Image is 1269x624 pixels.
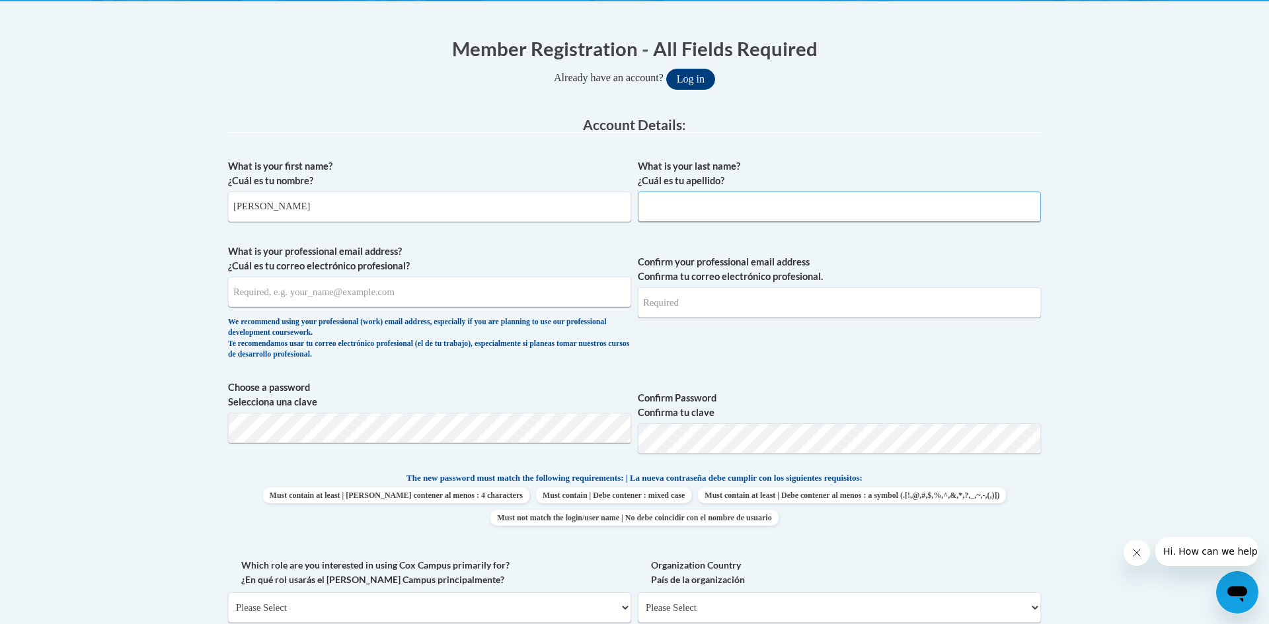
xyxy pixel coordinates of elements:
span: Must not match the login/user name | No debe coincidir con el nombre de usuario [490,510,778,526]
label: What is your last name? ¿Cuál es tu apellido? [638,159,1041,188]
input: Metadata input [228,191,631,222]
iframe: Button to launch messaging window [1216,571,1258,613]
span: Hi. How can we help? [8,9,107,20]
label: Organization Country País de la organización [638,558,1041,587]
div: We recommend using your professional (work) email address, especially if you are planning to use ... [228,317,631,361]
label: Confirm your professional email address Confirma tu correo electrónico profesional. [638,255,1041,284]
label: Choose a password Selecciona una clave [228,380,631,409]
label: What is your first name? ¿Cuál es tu nombre? [228,159,631,188]
span: Must contain at least | Debe contener al menos : a symbol (.[!,@,#,$,%,^,&,*,?,_,~,-,(,)]) [698,487,1006,503]
input: Metadata input [638,191,1041,222]
label: What is your professional email address? ¿Cuál es tu correo electrónico profesional? [228,244,631,273]
span: Account Details: [583,116,686,133]
label: Confirm Password Confirma tu clave [638,391,1041,420]
h1: Member Registration - All Fields Required [228,35,1041,62]
span: Must contain at least | [PERSON_NAME] contener al menos : 4 characters [263,487,529,503]
iframe: Close message [1124,539,1150,566]
input: Metadata input [228,277,631,307]
span: Must contain | Debe contener : mixed case [536,487,691,503]
button: Log in [666,69,715,90]
span: The new password must match the following requirements: | La nueva contraseña debe cumplir con lo... [406,472,863,484]
iframe: Message from company [1155,537,1258,566]
label: Which role are you interested in using Cox Campus primarily for? ¿En qué rol usarás el [PERSON_NA... [228,558,631,587]
span: Already have an account? [554,72,664,83]
input: Required [638,287,1041,318]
